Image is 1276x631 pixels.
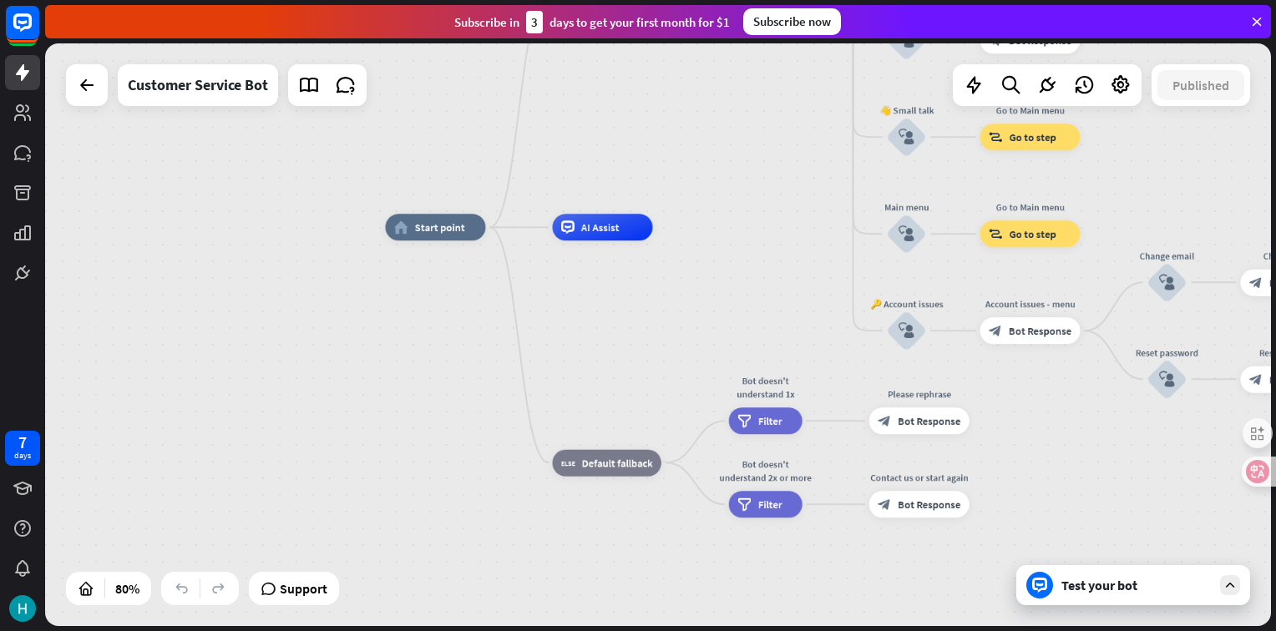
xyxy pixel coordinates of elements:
[394,220,408,234] i: home_2
[18,435,27,450] div: 7
[970,297,1090,310] div: Account issues - menu
[1010,130,1056,144] span: Go to step
[737,497,752,511] i: filter
[1061,577,1212,593] div: Test your bot
[110,575,144,602] div: 80%
[866,297,946,310] div: 🔑 Account issues
[878,414,891,427] i: block_bot_response
[1010,227,1056,240] span: Go to step
[898,414,960,427] span: Bot Response
[582,456,653,469] span: Default fallback
[561,456,575,469] i: block_fallback
[454,11,730,33] div: Subscribe in days to get your first month for $1
[280,575,327,602] span: Support
[128,64,268,106] div: Customer Service Bot
[970,200,1090,214] div: Go to Main menu
[899,226,914,242] i: block_user_input
[719,374,813,401] div: Bot doesn't understand 1x
[1157,70,1244,100] button: Published
[1009,33,1071,47] span: Bot Response
[1249,372,1263,386] i: block_bot_response
[878,497,891,511] i: block_bot_response
[970,103,1090,117] div: Go to Main menu
[1249,275,1263,289] i: block_bot_response
[899,33,914,48] i: block_user_input
[1127,249,1207,262] div: Change email
[866,103,946,117] div: 👋 Small talk
[1127,346,1207,359] div: Reset password
[737,414,752,427] i: filter
[526,11,543,33] div: 3
[898,497,960,511] span: Bot Response
[1009,324,1071,337] span: Bot Response
[743,8,841,35] div: Subscribe now
[14,450,31,462] div: days
[758,497,782,511] span: Filter
[415,220,465,234] span: Start point
[989,324,1002,337] i: block_bot_response
[989,33,1002,47] i: block_bot_response
[866,200,946,214] div: Main menu
[719,457,813,484] div: Bot doesn't understand 2x or more
[899,129,914,145] i: block_user_input
[989,227,1003,240] i: block_goto
[859,471,980,484] div: Contact us or start again
[1159,275,1175,290] i: block_user_input
[5,431,40,466] a: 7 days
[859,387,980,401] div: Please rephrase
[989,130,1003,144] i: block_goto
[1159,371,1175,387] i: block_user_input
[758,414,782,427] span: Filter
[581,220,620,234] span: AI Assist
[899,323,914,339] i: block_user_input
[13,7,63,57] button: Open LiveChat chat widget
